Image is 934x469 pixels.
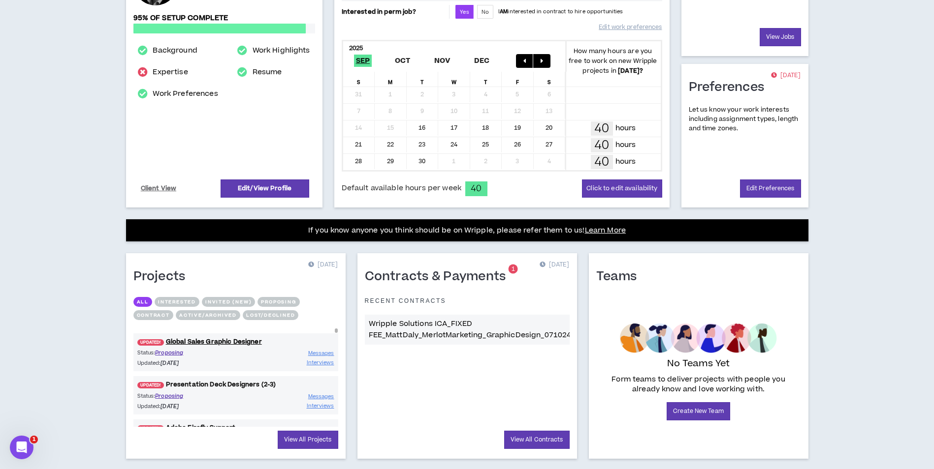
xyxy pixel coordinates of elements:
[133,13,315,24] p: 95% of setup complete
[375,72,407,87] div: M
[582,179,662,198] button: Click to edit availability
[432,55,452,67] span: Nov
[155,349,183,356] span: Proposing
[689,105,801,134] p: Let us know your work interests including assignment types, length and time zones.
[407,72,439,87] div: T
[153,66,188,78] a: Expertise
[155,297,199,307] button: Interested
[155,392,183,400] span: Proposing
[615,140,636,150] p: hours
[500,8,508,15] strong: AM
[133,380,338,389] a: UPDATED!Presentation Deck Designers (2-3)
[176,310,240,320] button: Active/Archived
[137,382,164,388] span: UPDATED!
[308,392,334,401] a: Messages
[253,66,282,78] a: Resume
[343,72,375,87] div: S
[139,180,178,197] a: Client View
[10,436,33,459] iframe: Intercom live chat
[133,297,152,307] button: All
[349,44,363,53] b: 2025
[221,179,309,198] a: Edit/View Profile
[253,45,310,57] a: Work Highlights
[615,123,636,134] p: hours
[365,315,570,345] a: Wripple Solutions ICA_FIXED FEE_MattDaly_MerlotMarketing_GraphicDesign_071024_SIGNED.pdf
[540,260,569,270] p: [DATE]
[307,401,334,410] a: Interviews
[498,8,623,16] p: I interested in contract to hire opportunities
[308,350,334,357] span: Messages
[502,72,534,87] div: F
[369,319,566,341] p: Wripple Solutions ICA_FIXED FEE_MattDaly_MerlotMarketing_GraphicDesign_071024_SIGNED.pdf
[161,359,179,367] i: [DATE]
[460,8,469,16] span: Yes
[243,310,298,320] button: Lost/Declined
[618,66,643,75] b: [DATE] ?
[365,269,514,285] h1: Contracts & Payments
[470,72,502,87] div: T
[354,55,372,67] span: Sep
[202,297,255,307] button: Invited (new)
[760,28,801,46] a: View Jobs
[472,55,492,67] span: Dec
[585,225,626,235] a: Learn More
[342,183,461,194] span: Default available hours per week
[667,402,730,420] a: Create New Team
[342,5,448,19] p: Interested in perm job?
[153,45,197,57] a: Background
[438,72,470,87] div: W
[509,264,518,274] sup: 1
[512,265,515,273] span: 1
[137,392,236,400] p: Status:
[740,179,801,198] a: Edit Preferences
[133,423,338,433] a: UPDATED!Adobe Firefly Support
[565,46,661,76] p: How many hours are you free to work on new Wripple projects in
[307,358,334,367] a: Interviews
[600,375,797,394] p: Form teams to deliver projects with people you already know and love working with.
[30,436,38,443] span: 1
[308,260,338,270] p: [DATE]
[133,269,193,285] h1: Projects
[161,403,179,410] i: [DATE]
[137,349,236,357] p: Status:
[278,431,338,449] a: View All Projects
[534,72,566,87] div: S
[482,8,489,16] span: No
[504,431,570,449] a: View All Contracts
[137,425,164,432] span: UPDATED!
[365,297,447,305] p: Recent Contracts
[258,297,299,307] button: Proposing
[667,357,730,371] p: No Teams Yet
[308,349,334,358] a: Messages
[615,156,636,167] p: hours
[771,71,801,81] p: [DATE]
[133,310,173,320] button: Contract
[308,393,334,400] span: Messages
[599,19,662,36] a: Edit work preferences
[308,225,626,236] p: If you know anyone you think should be on Wripple, please refer them to us!
[153,88,218,100] a: Work Preferences
[689,80,772,95] h1: Preferences
[137,402,236,410] p: Updated:
[596,269,644,285] h1: Teams
[307,402,334,410] span: Interviews
[137,359,236,367] p: Updated:
[137,339,164,346] span: UPDATED!
[307,359,334,366] span: Interviews
[133,337,338,347] a: UPDATED!Global Sales Graphic Designer
[393,55,413,67] span: Oct
[620,323,777,353] img: empty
